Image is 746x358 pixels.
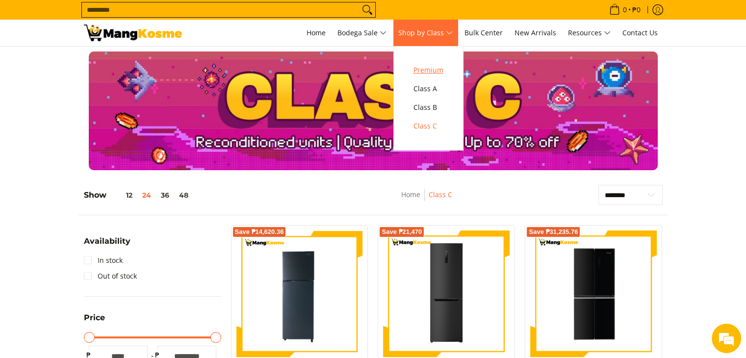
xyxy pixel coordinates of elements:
[409,98,448,117] a: Class B
[413,83,443,95] span: Class A
[174,191,193,199] button: 48
[460,20,508,46] a: Bulk Center
[464,28,503,37] span: Bulk Center
[631,6,642,13] span: ₱0
[606,4,643,15] span: •
[568,27,611,39] span: Resources
[529,229,578,235] span: Save ₱31,235.76
[84,268,137,284] a: Out of stock
[617,20,663,46] a: Contact Us
[84,237,130,253] summary: Open
[413,102,443,114] span: Class B
[401,190,420,199] a: Home
[84,314,105,329] summary: Open
[106,191,137,199] button: 12
[429,190,452,199] a: Class C
[413,120,443,132] span: Class C
[622,28,658,37] span: Contact Us
[393,20,458,46] a: Shop by Class
[409,61,448,79] a: Premium
[398,27,453,39] span: Shop by Class
[137,191,156,199] button: 24
[333,20,391,46] a: Bodega Sale
[84,314,105,322] span: Price
[84,190,193,200] h5: Show
[360,2,375,17] button: Search
[530,232,657,356] img: Condura 16.5 Cu. Ft. No Frost, Multi-Door Inverter Refrigerator, Black Glass CFD-522i (Class C)
[236,230,363,357] img: Condura 10.1 Cu.Ft. No Frost, Top Freezer Inverter Refrigerator, Midnight Slate Gray CTF107i (Cla...
[192,20,663,46] nav: Main Menu
[84,25,182,41] img: Class C Home &amp; Business Appliances: Up to 70% Off l Mang Kosme
[235,229,284,235] span: Save ₱14,620.36
[514,28,556,37] span: New Arrivals
[84,253,123,268] a: In stock
[413,64,443,77] span: Premium
[409,79,448,98] a: Class A
[383,230,510,357] img: condura-no-frost-inverter-bottom-freezer-refrigerator-9-cubic-feet-class-c-mang-kosme
[156,191,174,199] button: 36
[621,6,628,13] span: 0
[343,189,510,211] nav: Breadcrumbs
[563,20,616,46] a: Resources
[382,229,422,235] span: Save ₱21,470
[409,117,448,135] a: Class C
[302,20,331,46] a: Home
[84,237,130,245] span: Availability
[307,28,326,37] span: Home
[337,27,386,39] span: Bodega Sale
[510,20,561,46] a: New Arrivals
